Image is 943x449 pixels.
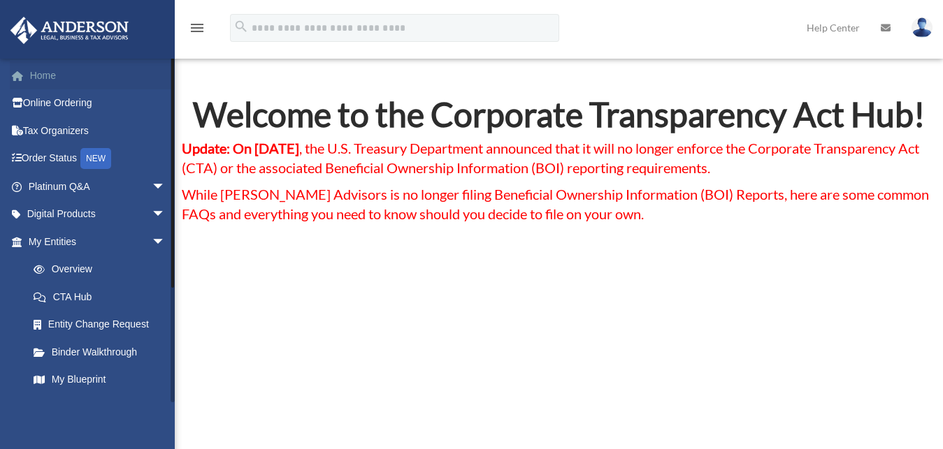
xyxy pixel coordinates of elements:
[10,200,187,228] a: Digital Productsarrow_drop_down
[20,283,180,311] a: CTA Hub
[10,228,187,256] a: My Entitiesarrow_drop_down
[10,172,187,200] a: Platinum Q&Aarrow_drop_down
[152,172,180,201] span: arrow_drop_down
[152,200,180,229] span: arrow_drop_down
[182,98,937,138] h2: Welcome to the Corporate Transparency Act Hub!
[20,393,187,421] a: Tax Due Dates
[10,117,187,145] a: Tax Organizers
[10,89,187,117] a: Online Ordering
[6,17,133,44] img: Anderson Advisors Platinum Portal
[189,24,206,36] a: menu
[182,140,299,156] strong: Update: On [DATE]
[20,366,187,394] a: My Blueprint
[912,17,933,38] img: User Pic
[233,19,249,34] i: search
[20,338,187,366] a: Binder Walkthrough
[20,256,187,284] a: Overview
[182,186,929,222] span: While [PERSON_NAME] Advisors is no longer filing Beneficial Ownership Information (BOI) Reports, ...
[182,140,919,176] span: , the U.S. Treasury Department announced that it will no longer enforce the Corporate Transparenc...
[189,20,206,36] i: menu
[152,228,180,256] span: arrow_drop_down
[10,61,187,89] a: Home
[20,311,187,339] a: Entity Change Request
[10,145,187,173] a: Order StatusNEW
[80,148,111,169] div: NEW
